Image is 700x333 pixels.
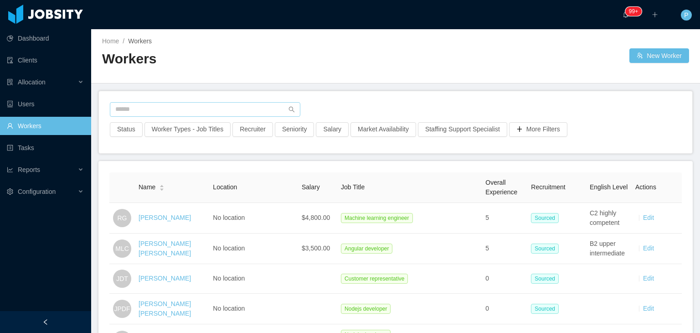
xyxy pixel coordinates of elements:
[275,122,314,137] button: Seniority
[302,245,330,252] span: $3,500.00
[531,183,565,191] span: Recruitment
[485,179,517,196] span: Overall Experience
[531,304,559,314] span: Sourced
[139,214,191,221] a: [PERSON_NAME]
[350,122,416,137] button: Market Availability
[209,264,298,294] td: No location
[341,274,408,284] span: Customer representative
[209,203,298,234] td: No location
[123,37,124,45] span: /
[160,187,165,190] i: icon: caret-down
[18,78,46,86] span: Allocation
[209,234,298,264] td: No location
[531,244,559,254] span: Sourced
[209,294,298,324] td: No location
[652,11,658,18] i: icon: plus
[341,304,391,314] span: Nodejs developer
[531,245,562,252] a: Sourced
[623,11,629,18] i: icon: bell
[643,214,654,221] a: Edit
[102,50,396,68] h2: Workers
[7,29,84,47] a: icon: pie-chartDashboard
[213,183,237,191] span: Location
[586,234,632,264] td: B2 upper intermediate
[482,294,527,324] td: 0
[341,213,412,223] span: Machine learning engineer
[18,188,56,195] span: Configuration
[302,214,330,221] span: $4,800.00
[531,274,559,284] span: Sourced
[116,270,128,288] span: JDT
[288,106,295,113] i: icon: search
[635,183,656,191] span: Actions
[643,275,654,282] a: Edit
[18,166,40,173] span: Reports
[341,183,365,191] span: Job Title
[643,245,654,252] a: Edit
[629,48,689,63] button: icon: usergroup-addNew Worker
[115,239,129,258] span: MLC
[509,122,567,137] button: icon: plusMore Filters
[139,275,191,282] a: [PERSON_NAME]
[102,37,119,45] a: Home
[418,122,507,137] button: Staffing Support Specialist
[114,300,130,318] span: JPDF
[302,183,320,191] span: Salary
[128,37,152,45] span: Workers
[139,240,191,257] a: [PERSON_NAME] [PERSON_NAME]
[159,183,165,190] div: Sort
[160,184,165,187] i: icon: caret-up
[139,182,155,192] span: Name
[531,213,559,223] span: Sourced
[7,188,13,195] i: icon: setting
[110,122,143,137] button: Status
[643,305,654,312] a: Edit
[684,10,688,21] span: P
[341,244,392,254] span: Angular developer
[482,264,527,294] td: 0
[482,234,527,264] td: 5
[590,183,628,191] span: English Level
[531,214,562,221] a: Sourced
[232,122,273,137] button: Recruiter
[118,209,127,227] span: RG
[531,305,562,312] a: Sourced
[625,7,642,16] sup: 1720
[531,275,562,282] a: Sourced
[139,300,191,317] a: [PERSON_NAME] [PERSON_NAME]
[7,51,84,69] a: icon: auditClients
[586,203,632,234] td: C2 highly competent
[7,117,84,135] a: icon: userWorkers
[7,166,13,173] i: icon: line-chart
[144,122,231,137] button: Worker Types - Job Titles
[316,122,349,137] button: Salary
[482,203,527,234] td: 5
[7,139,84,157] a: icon: profileTasks
[7,95,84,113] a: icon: robotUsers
[7,79,13,85] i: icon: solution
